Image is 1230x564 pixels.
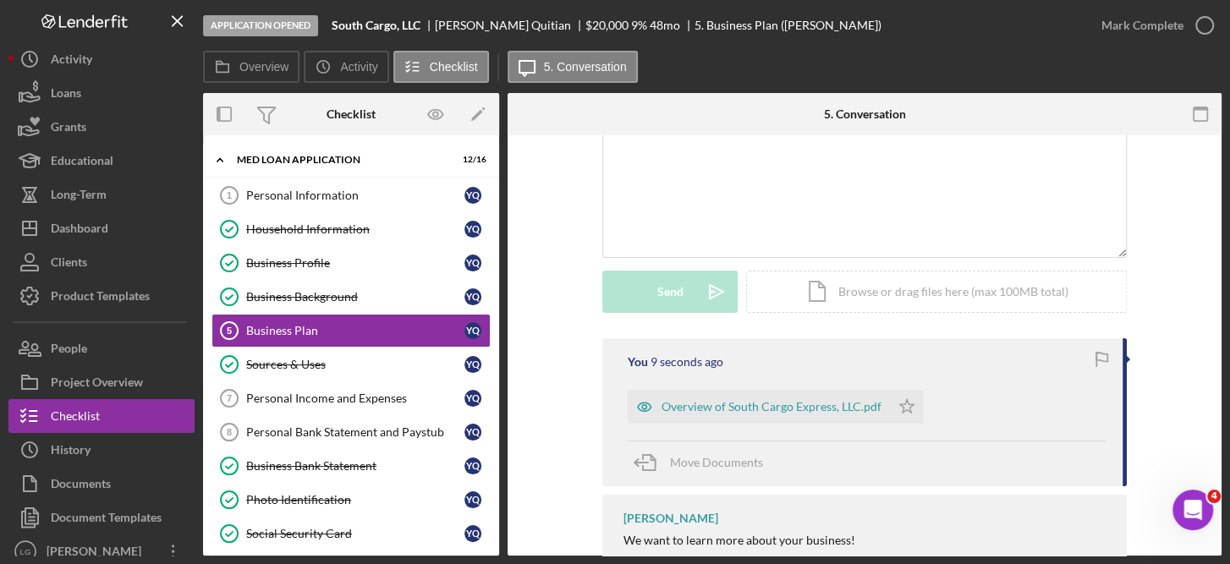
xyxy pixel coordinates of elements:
[51,501,162,539] div: Document Templates
[237,155,444,165] div: MED Loan Application
[51,365,143,403] div: Project Overview
[464,288,481,305] div: Y Q
[628,390,924,424] button: Overview of South Cargo Express, LLC.pdf
[1084,8,1222,42] button: Mark Complete
[211,246,491,280] a: Business ProfileYQ
[246,527,464,540] div: Social Security Card
[51,245,87,283] div: Clients
[464,525,481,542] div: Y Q
[203,15,318,36] div: Application Opened
[393,51,489,83] button: Checklist
[8,279,195,313] button: Product Templates
[51,42,92,80] div: Activity
[51,144,113,182] div: Educational
[435,19,585,32] div: [PERSON_NAME] Quitian
[246,358,464,371] div: Sources & Uses
[1207,490,1221,503] span: 4
[464,390,481,407] div: Y Q
[508,51,638,83] button: 5. Conversation
[211,381,491,415] a: 7Personal Income and ExpensesYQ
[464,457,481,474] div: Y Q
[211,348,491,381] a: Sources & UsesYQ
[8,42,195,76] a: Activity
[203,51,299,83] button: Overview
[332,19,420,32] b: South Cargo, LLC
[51,467,111,505] div: Documents
[246,324,464,337] div: Business Plan
[211,280,491,314] a: Business BackgroundYQ
[327,107,376,121] div: Checklist
[51,399,100,437] div: Checklist
[8,331,195,365] button: People
[464,424,481,441] div: Y Q
[1101,8,1183,42] div: Mark Complete
[464,356,481,373] div: Y Q
[670,455,763,469] span: Move Documents
[8,365,195,399] button: Project Overview
[51,433,91,471] div: History
[239,60,288,74] label: Overview
[211,314,491,348] a: 5Business PlanYQ
[628,441,780,484] button: Move Documents
[51,110,86,148] div: Grants
[823,107,905,121] div: 5. Conversation
[51,76,81,114] div: Loans
[456,155,486,165] div: 12 / 16
[651,355,723,369] time: 2025-09-19 05:47
[51,211,108,249] div: Dashboard
[8,76,195,110] button: Loans
[1172,490,1213,530] iframe: Intercom live chat
[544,60,627,74] label: 5. Conversation
[246,290,464,304] div: Business Background
[8,110,195,144] a: Grants
[8,245,195,279] button: Clients
[8,144,195,178] button: Educational
[246,256,464,270] div: Business Profile
[211,517,491,550] a: Social Security CardYQ
[662,400,881,413] div: Overview of South Cargo Express, LLC.pdf
[227,190,232,200] tspan: 1
[602,271,738,313] button: Send
[20,547,31,556] text: LG
[464,187,481,204] div: Y Q
[8,433,195,467] button: History
[695,19,881,32] div: 5. Business Plan ([PERSON_NAME])
[650,19,680,32] div: 48 mo
[631,19,647,32] div: 9 %
[227,326,232,336] tspan: 5
[211,449,491,483] a: Business Bank StatementYQ
[304,51,388,83] button: Activity
[246,425,464,439] div: Personal Bank Statement and Paystub
[8,399,195,433] button: Checklist
[246,189,464,202] div: Personal Information
[211,212,491,246] a: Household InformationYQ
[211,483,491,517] a: Photo IdentificationYQ
[464,491,481,508] div: Y Q
[246,392,464,405] div: Personal Income and Expenses
[246,459,464,473] div: Business Bank Statement
[8,211,195,245] button: Dashboard
[51,279,150,317] div: Product Templates
[51,178,107,216] div: Long-Term
[8,178,195,211] a: Long-Term
[227,427,232,437] tspan: 8
[340,60,377,74] label: Activity
[246,493,464,507] div: Photo Identification
[8,467,195,501] button: Documents
[211,178,491,212] a: 1Personal InformationYQ
[8,501,195,534] button: Document Templates
[227,393,232,403] tspan: 7
[51,331,87,370] div: People
[464,322,481,339] div: Y Q
[464,255,481,271] div: Y Q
